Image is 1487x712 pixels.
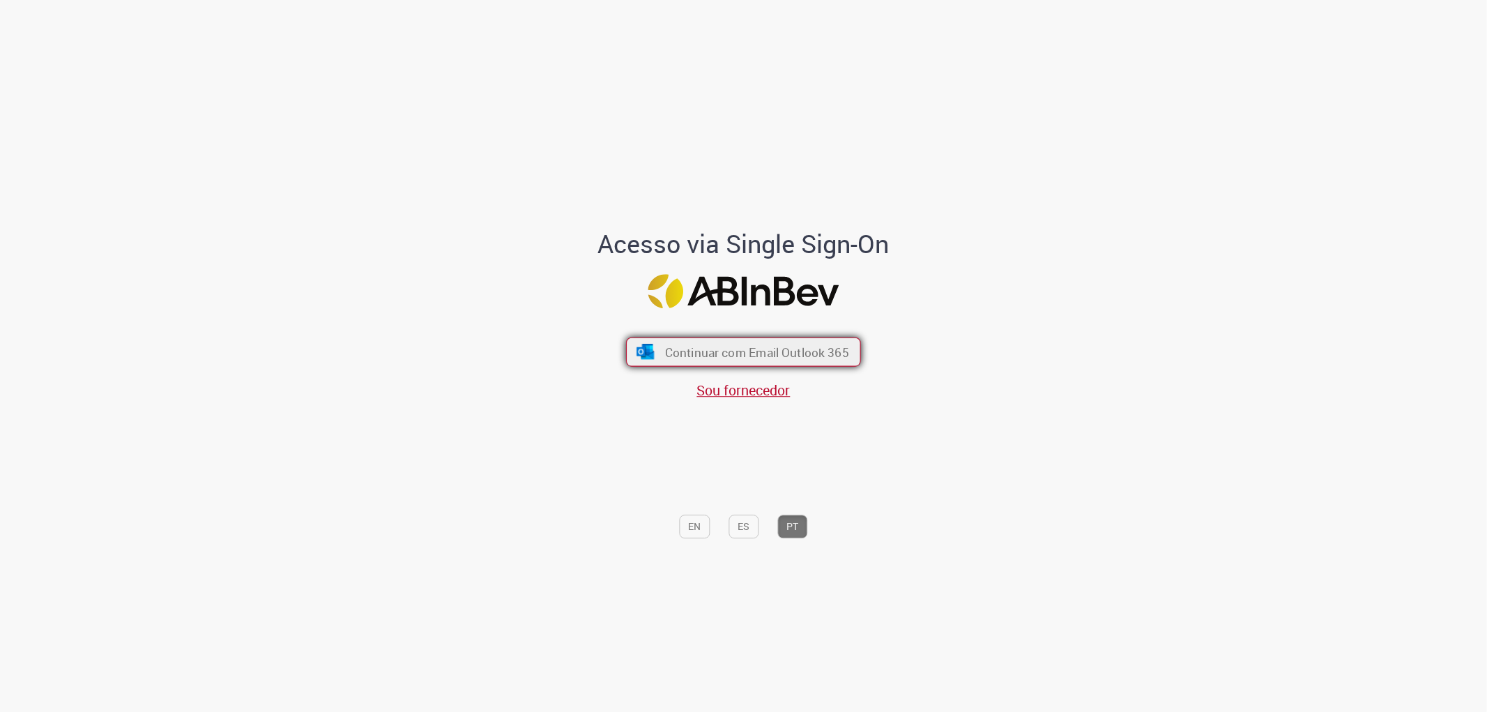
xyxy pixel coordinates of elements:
[665,344,849,360] span: Continuar com Email Outlook 365
[729,515,759,538] button: ES
[648,275,839,309] img: Logo ABInBev
[626,337,861,366] button: ícone Azure/Microsoft 360 Continuar com Email Outlook 365
[680,515,710,538] button: EN
[550,230,937,258] h1: Acesso via Single Sign-On
[778,515,808,538] button: PT
[697,381,791,400] a: Sou fornecedor
[635,344,655,359] img: ícone Azure/Microsoft 360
